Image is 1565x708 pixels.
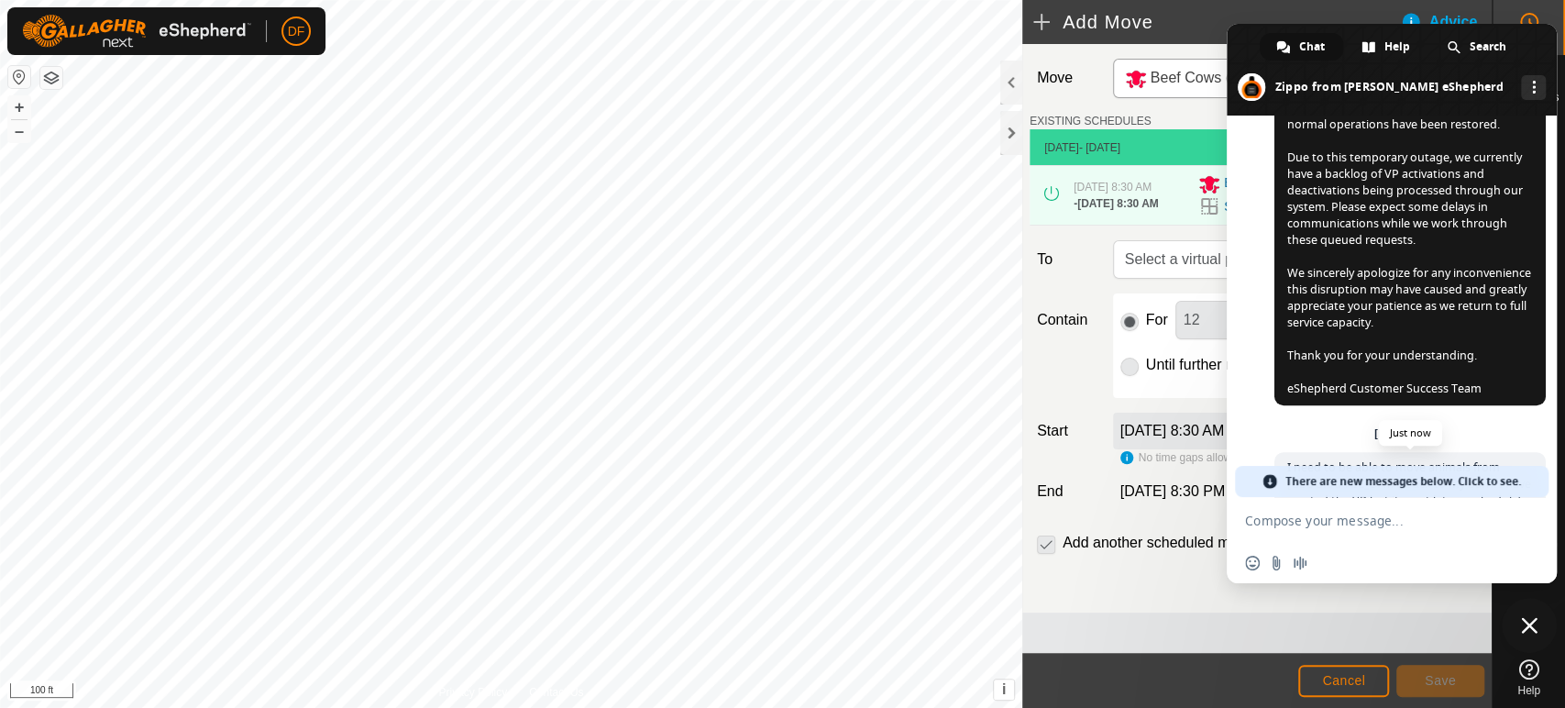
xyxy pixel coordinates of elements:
[8,66,30,88] button: Reset Map
[1493,652,1565,703] a: Help
[1400,11,1492,33] div: Advice
[1293,556,1307,570] span: Audio message
[1322,673,1365,688] span: Cancel
[8,120,30,142] button: –
[1030,309,1106,331] label: Contain
[1030,240,1106,279] label: To
[1077,197,1159,210] span: [DATE] 8:30 AM
[1345,33,1428,61] div: Help
[288,22,305,41] span: DF
[1146,358,1265,372] label: Until further notice
[8,96,30,118] button: +
[1470,33,1506,61] span: Search
[1517,685,1540,696] span: Help
[1120,483,1225,499] span: [DATE] 8:30 PM
[1287,459,1531,508] span: I need to be able to move animals from [GEOGRAPHIC_DATA] back to my barn. I have created the VP b...
[1521,75,1546,100] div: More channels
[1245,513,1498,529] textarea: Compose your message...
[1120,423,1225,438] label: [DATE] 8:30 AM
[1396,665,1484,697] button: Save
[529,684,583,701] a: Contact Us
[1502,598,1557,653] div: Close chat
[1224,197,1268,216] a: South 2
[1260,33,1343,61] div: Chat
[1299,33,1325,61] span: Chat
[1384,33,1410,61] span: Help
[1030,481,1106,503] label: End
[1074,195,1159,212] div: -
[1374,428,1410,439] div: [DATE]
[1285,466,1521,497] span: There are new messages below. Click to see.
[438,684,507,701] a: Privacy Policy
[1224,173,1306,195] span: Beef Cows (6)
[1430,33,1525,61] div: Search
[1425,673,1456,688] span: Save
[1030,59,1106,98] label: Move
[1269,556,1284,570] span: Send a file
[1063,536,1253,550] label: Add another scheduled move
[40,67,62,89] button: Map Layers
[994,680,1014,700] button: i
[1079,141,1120,154] span: - [DATE]
[1139,451,1377,464] span: No time gaps allowed between scheduled moves
[1151,70,1243,85] span: Beef Cows (6)
[22,15,251,48] img: Gallagher Logo
[1074,181,1152,194] span: [DATE] 8:30 AM
[1044,141,1079,154] span: [DATE]
[1002,681,1006,697] span: i
[1245,556,1260,570] span: Insert an emoji
[1118,241,1436,278] span: Select a virtual paddock
[1146,313,1168,327] label: For
[1030,420,1106,442] label: Start
[1287,17,1533,396] span: []() Hi All, We're pleased to confirm that the network interruption affecting customers with cell...
[1298,665,1389,697] button: Cancel
[1030,113,1152,129] label: EXISTING SCHEDULES
[1033,11,1400,33] h2: Add Move
[1118,60,1436,97] span: Beef Cows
